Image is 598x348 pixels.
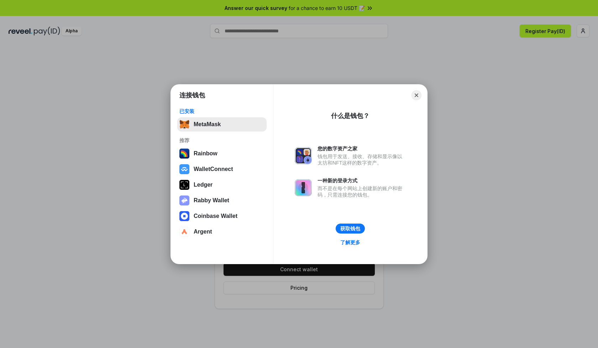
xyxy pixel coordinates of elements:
[179,180,189,190] img: svg+xml,%3Csvg%20xmlns%3D%22http%3A%2F%2Fwww.w3.org%2F2000%2Fsvg%22%20width%3D%2228%22%20height%3...
[295,147,312,164] img: svg+xml,%3Csvg%20xmlns%3D%22http%3A%2F%2Fwww.w3.org%2F2000%2Fsvg%22%20fill%3D%22none%22%20viewBox...
[177,225,267,239] button: Argent
[177,117,267,132] button: MetaMask
[194,213,237,219] div: Coinbase Wallet
[331,112,369,120] div: 什么是钱包？
[295,179,312,196] img: svg+xml,%3Csvg%20xmlns%3D%22http%3A%2F%2Fwww.w3.org%2F2000%2Fsvg%22%20fill%3D%22none%22%20viewBox...
[177,209,267,223] button: Coinbase Wallet
[177,178,267,192] button: Ledger
[194,121,221,128] div: MetaMask
[179,119,189,129] img: svg+xml,%3Csvg%20fill%3D%22none%22%20height%3D%2233%22%20viewBox%3D%220%200%2035%2033%22%20width%...
[179,164,189,174] img: svg+xml,%3Csvg%20width%3D%2228%22%20height%3D%2228%22%20viewBox%3D%220%200%2028%2028%22%20fill%3D...
[411,90,421,100] button: Close
[318,145,406,152] div: 您的数字资产之家
[179,211,189,221] img: svg+xml,%3Csvg%20width%3D%2228%22%20height%3D%2228%22%20viewBox%3D%220%200%2028%2028%22%20fill%3D...
[340,239,360,246] div: 了解更多
[336,238,364,247] a: 了解更多
[194,197,229,204] div: Rabby Wallet
[179,137,264,144] div: 推荐
[318,177,406,184] div: 一种新的登录方式
[194,182,213,188] div: Ledger
[318,185,406,198] div: 而不是在每个网站上创建新的账户和密码，只需连接您的钱包。
[179,91,205,100] h1: 连接钱包
[336,224,365,234] button: 获取钱包
[179,149,189,159] img: svg+xml,%3Csvg%20width%3D%22120%22%20height%3D%22120%22%20viewBox%3D%220%200%20120%20120%22%20fil...
[318,153,406,166] div: 钱包用于发送、接收、存储和显示像以太坊和NFT这样的数字资产。
[194,229,212,235] div: Argent
[177,193,267,208] button: Rabby Wallet
[194,166,233,172] div: WalletConnect
[340,225,360,232] div: 获取钱包
[179,196,189,205] img: svg+xml,%3Csvg%20xmlns%3D%22http%3A%2F%2Fwww.w3.org%2F2000%2Fsvg%22%20fill%3D%22none%22%20viewBox...
[194,150,217,157] div: Rainbow
[177,162,267,176] button: WalletConnect
[179,108,264,114] div: 已安装
[177,146,267,161] button: Rainbow
[179,227,189,237] img: svg+xml,%3Csvg%20width%3D%2228%22%20height%3D%2228%22%20viewBox%3D%220%200%2028%2028%22%20fill%3D...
